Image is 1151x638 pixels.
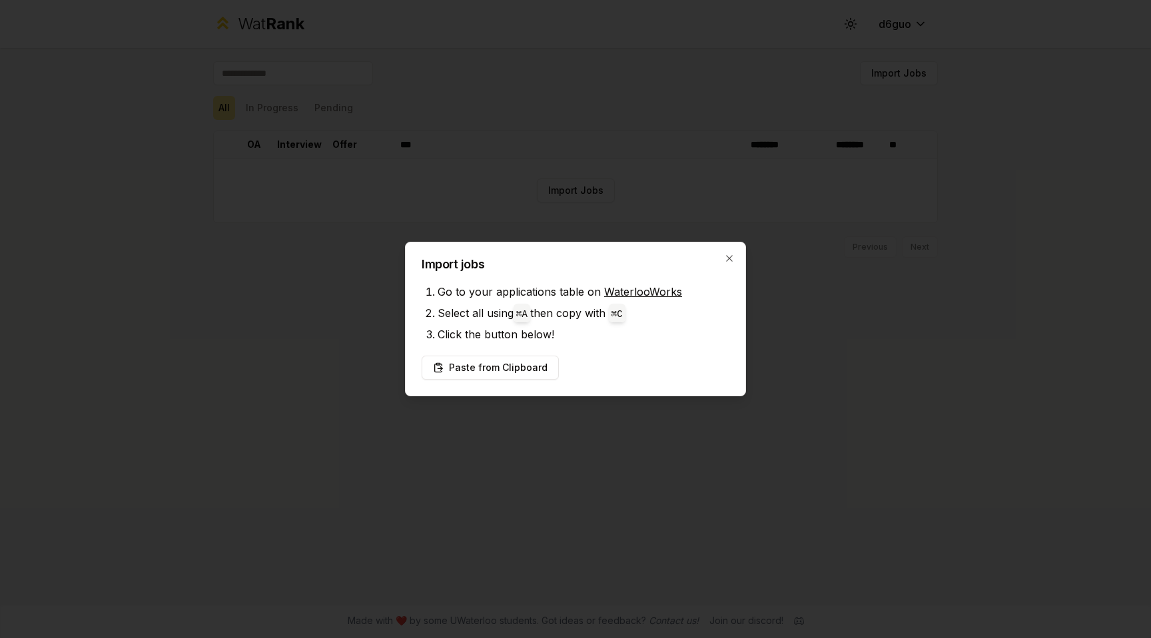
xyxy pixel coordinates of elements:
a: WaterlooWorks [604,285,682,298]
code: ⌘ A [516,309,528,320]
h2: Import jobs [422,258,729,270]
li: Select all using then copy with [438,302,729,324]
li: Click the button below! [438,324,729,345]
button: Paste from Clipboard [422,356,559,380]
li: Go to your applications table on [438,281,729,302]
code: ⌘ C [611,309,623,320]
